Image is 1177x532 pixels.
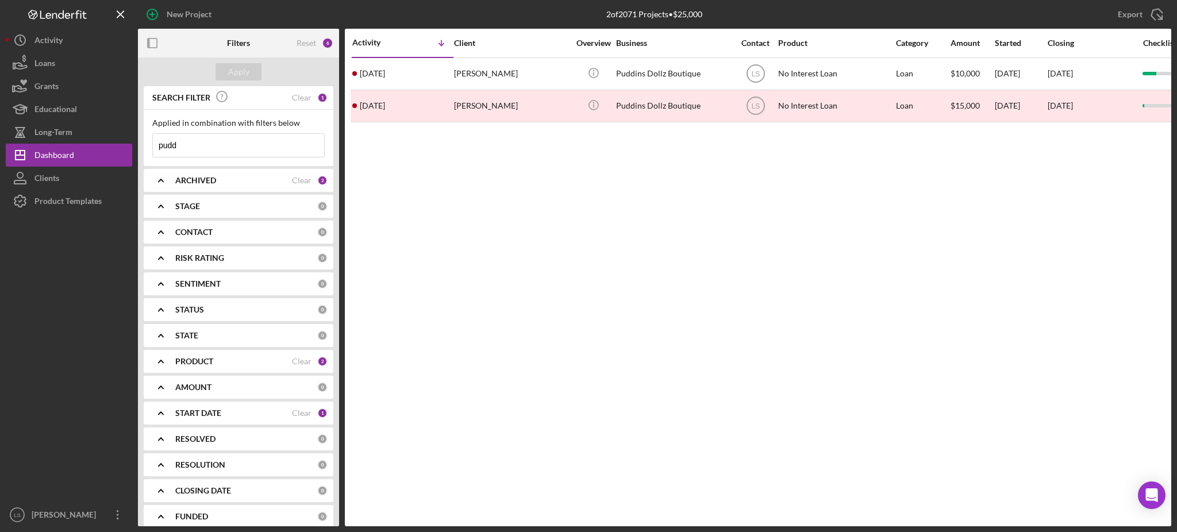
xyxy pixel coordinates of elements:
div: $15,000 [951,91,994,121]
button: Apply [216,63,261,80]
b: FUNDED [175,512,208,521]
div: Product Templates [34,190,102,215]
div: Loan [896,91,949,121]
div: Grants [34,75,59,101]
div: [PERSON_NAME] [29,503,103,529]
time: [DATE] [1048,68,1073,78]
b: ARCHIVED [175,176,216,185]
b: CLOSING DATE [175,486,231,495]
div: Business [616,38,731,48]
div: Export [1118,3,1143,26]
b: Filters [227,38,250,48]
button: Loans [6,52,132,75]
div: Overview [572,38,615,48]
div: 2 [317,356,328,367]
div: Clear [292,176,311,185]
div: [DATE] [995,91,1047,121]
text: LS [751,70,760,78]
div: No Interest Loan [778,59,893,89]
div: 0 [317,434,328,444]
div: 0 [317,330,328,341]
b: AMOUNT [175,383,211,392]
div: Apply [228,63,249,80]
button: Activity [6,29,132,52]
div: Educational [34,98,77,124]
div: Closing [1048,38,1134,48]
div: Activity [34,29,63,55]
div: 0 [317,201,328,211]
div: Category [896,38,949,48]
button: Clients [6,167,132,190]
div: 0 [317,279,328,289]
div: 2 of 2071 Projects • $25,000 [606,10,702,19]
b: STAGE [175,202,200,211]
div: 0 [317,253,328,263]
b: RESOLUTION [175,460,225,469]
div: 0 [317,485,328,496]
b: CONTACT [175,228,213,237]
b: RESOLVED [175,434,216,444]
time: 2025-01-21 20:49 [360,101,385,110]
div: Client [454,38,569,48]
div: Applied in combination with filters below [152,118,325,128]
div: 1 [317,408,328,418]
div: 0 [317,511,328,522]
div: Loans [34,52,55,78]
button: Export [1106,3,1171,26]
div: Reset [297,38,316,48]
b: SEARCH FILTER [152,93,210,102]
text: LS [14,512,21,518]
b: RISK RATING [175,253,224,263]
div: 2 [317,175,328,186]
b: STATUS [175,305,204,314]
div: Open Intercom Messenger [1138,481,1166,509]
b: PRODUCT [175,357,213,366]
div: Clients [34,167,59,192]
div: Puddins Dollz Boutique [616,91,731,121]
div: 0 [317,382,328,392]
div: No Interest Loan [778,91,893,121]
div: Clear [292,357,311,366]
div: Long-Term [34,121,72,147]
div: New Project [167,3,211,26]
button: New Project [138,3,223,26]
button: Long-Term [6,121,132,144]
div: Activity [352,38,403,47]
div: $10,000 [951,59,994,89]
button: Product Templates [6,190,132,213]
b: START DATE [175,408,221,418]
b: SENTIMENT [175,279,221,288]
time: 2025-07-05 02:21 [360,69,385,78]
button: LS[PERSON_NAME] [6,503,132,526]
b: STATE [175,331,198,340]
div: Dashboard [34,144,74,169]
div: [PERSON_NAME] [454,91,569,121]
div: 0 [317,304,328,315]
div: Puddins Dollz Boutique [616,59,731,89]
time: [DATE] [1048,101,1073,110]
div: Started [995,38,1047,48]
div: 0 [317,460,328,470]
div: Product [778,38,893,48]
div: 6 [322,37,333,49]
button: Educational [6,98,132,121]
button: Grants [6,75,132,98]
button: Dashboard [6,144,132,167]
div: [DATE] [995,59,1047,89]
div: Contact [734,38,777,48]
div: Loan [896,59,949,89]
div: Amount [951,38,994,48]
div: Clear [292,408,311,418]
div: [PERSON_NAME] [454,59,569,89]
text: LS [751,102,760,110]
div: 0 [317,227,328,237]
div: Clear [292,93,311,102]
